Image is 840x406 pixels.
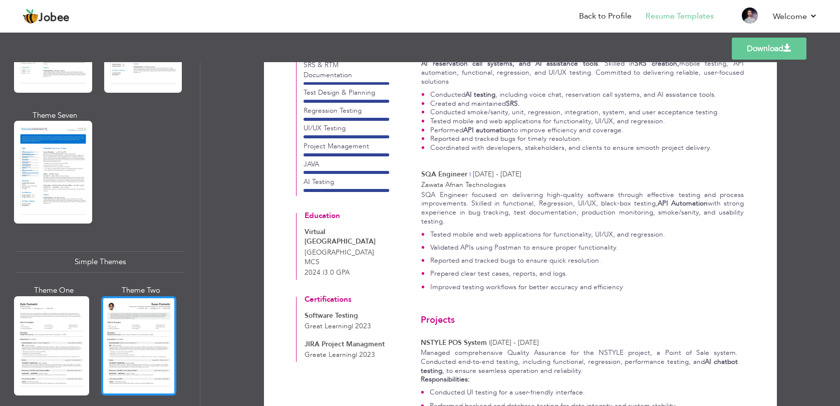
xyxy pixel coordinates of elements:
span: Jobee [39,13,70,24]
div: Project Management [304,141,389,151]
div: JIRA Project Managment [305,339,389,349]
span: [DATE] - [DATE] [473,169,521,179]
div: Theme Seven [16,110,94,121]
li: Reported and tracked bugs for timely resolution. [421,134,719,143]
li: Coordinated with developers, stakeholders, and clients to ensure smooth project delivery. [421,143,719,152]
a: Back to Profile [579,11,632,22]
div: Great Learning [305,321,389,331]
p: Conducted UI testing for a user-friendly interface. [430,388,677,397]
span: [DATE] - [DATE] [489,338,539,347]
li: Conducted , including voice chat, reservation call systems, and AI assistance tools. [421,90,719,99]
span: MCS [305,257,320,267]
img: Profile Img [742,8,758,24]
div: Simple Themes [16,251,184,273]
div: UI/UX Testing [304,123,389,133]
span: 3.0 GPA [323,268,350,277]
strong: SRS creation, [635,59,679,68]
li: Created and maintained [421,99,719,108]
span: | [323,268,324,277]
h3: Projects [415,315,744,325]
strong: API Automation [658,198,708,208]
span: 2023 [359,350,375,359]
span: | [469,169,471,179]
li: Conducted smoke/sanity, unit, regression, integration, system, and user acceptance testing. [421,108,719,117]
div: Software Testing [305,311,389,320]
p: Improved testing workflows for better accuracy and efficiency [430,283,665,292]
strong: Responsibilities: [421,374,470,384]
div: Theme Two [103,285,178,296]
span: 2023 [355,321,371,331]
div: Test Design & Planning [304,88,389,97]
div: Regression Testing [304,106,389,115]
span: | [352,321,353,331]
li: Performed to improve efficiency and coverage. [421,126,719,135]
p: Prepared clear test cases, reports, and logs. [430,269,665,278]
span: | [356,350,357,359]
a: Resume Templates [646,11,714,22]
p: Zawata Afnan Technologies [421,180,743,189]
p: Validated APIs using Postman to ensure proper functionality. [430,243,665,252]
a: Welcome [773,11,817,23]
div: JAVA [304,159,389,169]
div: Virtual [GEOGRAPHIC_DATA] [305,227,389,247]
p: Tested mobile and web applications for functionality, UI/UX, and regression. [430,230,665,239]
p: Reported and tracked bugs to ensure quick resolution. [430,256,665,265]
div: AI Testing [304,177,389,186]
a: Download [732,38,806,60]
p: SQA Engineer and Associate Project Manager with experience delivering high-volume mobile/web proj... [421,42,743,86]
div: SRS & RTM Documentation [304,60,389,80]
span: SQA Engineer [421,169,467,179]
a: Jobee [23,9,70,25]
span: NSTYLE POS System [421,338,487,347]
span: | [489,338,490,347]
img: jobee.io [23,9,39,25]
span: 2024 [305,268,321,277]
span: [GEOGRAPHIC_DATA] [305,248,374,257]
div: Theme One [16,285,91,296]
h4: Education [305,212,389,221]
strong: SRS. [506,99,520,108]
li: Tested mobile and web applications for functionality, UI/UX, and regression. [421,117,719,126]
strong: API automation [463,125,511,135]
div: Greate Learning [305,350,389,359]
div: SQA Engineer focused on delivering high-quality software through effective testing and process im... [421,190,743,300]
strong: AI testing [465,90,495,99]
h4: Certifications [305,296,389,304]
strong: AI chatbot testing [421,357,738,375]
